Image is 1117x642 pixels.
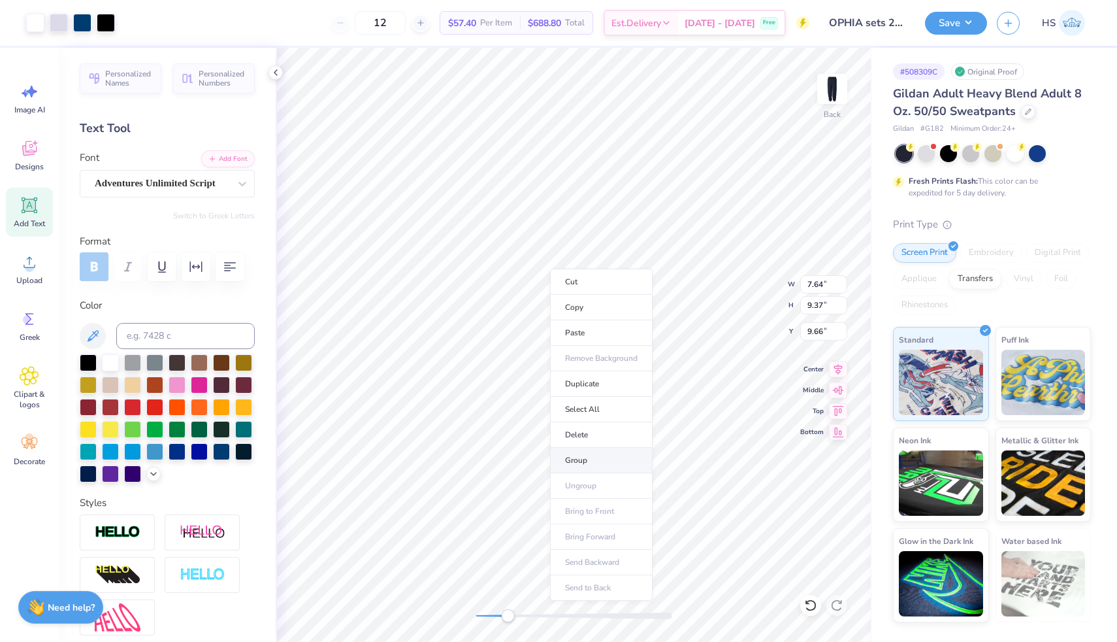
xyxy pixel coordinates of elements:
[909,175,1069,199] div: This color can be expedited for 5 day delivery.
[95,603,140,632] img: Free Distort
[800,364,824,375] span: Center
[1001,333,1029,346] span: Puff Ink
[1036,10,1091,36] a: HS
[893,243,956,263] div: Screen Print
[80,63,161,93] button: Personalized Names
[95,565,140,586] img: 3D Illusion
[80,496,106,511] label: Styles
[355,11,406,35] input: – –
[550,371,653,397] li: Duplicate
[173,211,255,221] button: Switch to Greek Letters
[899,551,983,617] img: Glow in the Dark Ink
[893,86,1082,119] span: Gildan Adult Heavy Blend Adult 8 Oz. 50/50 Sweatpants
[501,609,514,622] div: Accessibility label
[480,16,512,30] span: Per Item
[1005,269,1042,289] div: Vinyl
[893,217,1091,232] div: Print Type
[1042,16,1056,31] span: HS
[14,456,45,467] span: Decorate
[173,63,255,93] button: Personalized Numbers
[893,124,914,135] span: Gildan
[800,406,824,416] span: Top
[20,332,40,343] span: Greek
[909,176,978,186] strong: Fresh Prints Flash:
[14,218,45,229] span: Add Text
[180,567,225,583] img: Negative Space
[951,63,1024,80] div: Original Proof
[685,16,755,30] span: [DATE] - [DATE]
[949,269,1001,289] div: Transfers
[201,150,255,167] button: Add Font
[16,275,42,286] span: Upload
[899,350,983,415] img: Standard
[80,234,255,249] label: Format
[8,389,51,410] span: Clipart & logos
[528,16,561,30] span: $688.80
[550,422,653,448] li: Delete
[899,534,973,548] span: Glow in the Dark Ink
[763,18,775,27] span: Free
[550,397,653,422] li: Select All
[550,269,653,295] li: Cut
[105,69,154,88] span: Personalized Names
[893,63,945,80] div: # 508309C
[565,16,585,30] span: Total
[920,124,944,135] span: # G182
[611,16,661,30] span: Est. Delivery
[960,243,1022,263] div: Embroidery
[199,69,247,88] span: Personalized Numbers
[950,124,1016,135] span: Minimum Order: 24 +
[1059,10,1085,36] img: Hailey Stephens
[1001,551,1086,617] img: Water based Ink
[1001,433,1078,447] span: Metallic & Glitter Ink
[1026,243,1090,263] div: Digital Print
[550,295,653,320] li: Copy
[925,12,987,35] button: Save
[899,450,983,516] img: Neon Ink
[80,150,99,165] label: Font
[800,385,824,396] span: Middle
[1001,534,1061,548] span: Water based Ink
[1001,350,1086,415] img: Puff Ink
[893,296,956,315] div: Rhinestones
[899,333,933,346] span: Standard
[1046,269,1077,289] div: Foil
[824,109,841,120] div: Back
[899,433,931,447] span: Neon Ink
[550,320,653,346] li: Paste
[819,10,915,36] input: Untitled Design
[95,525,140,540] img: Stroke
[819,76,845,102] img: Back
[893,269,945,289] div: Applique
[15,161,44,172] span: Designs
[180,524,225,541] img: Shadow
[14,105,45,115] span: Image AI
[800,427,824,437] span: Bottom
[448,16,476,30] span: $57.40
[80,120,255,137] div: Text Tool
[550,448,653,473] li: Group
[80,298,255,313] label: Color
[116,323,255,349] input: e.g. 7428 c
[48,601,95,614] strong: Need help?
[1001,450,1086,516] img: Metallic & Glitter Ink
